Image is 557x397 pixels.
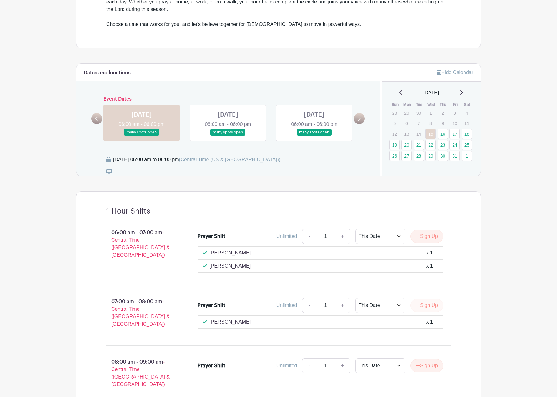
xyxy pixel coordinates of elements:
[462,129,472,139] a: 18
[413,102,425,108] th: Tue
[102,96,354,102] h6: Event Dates
[401,151,412,161] a: 27
[425,140,436,150] a: 22
[389,108,400,118] p: 28
[210,262,251,270] p: [PERSON_NAME]
[96,295,188,330] p: 07:00 am - 08:00 am
[276,233,297,240] div: Unlimited
[425,129,436,139] a: 15
[410,299,443,312] button: Sign Up
[410,230,443,243] button: Sign Up
[426,318,433,326] div: x 1
[276,302,297,309] div: Unlimited
[106,207,150,216] h4: 1 Hour Shifts
[438,108,448,118] p: 2
[449,140,460,150] a: 24
[449,151,460,161] a: 31
[96,356,188,391] p: 08:00 am - 09:00 am
[401,108,412,118] p: 29
[426,249,433,257] div: x 1
[389,151,400,161] a: 26
[401,129,412,139] p: 13
[425,108,436,118] p: 1
[335,298,350,313] a: +
[302,229,316,244] a: -
[414,108,424,118] p: 30
[113,156,280,163] div: [DATE] 06:00 am to 06:00 pm
[449,129,460,139] a: 17
[198,302,225,309] div: Prayer Shift
[414,151,424,161] a: 28
[414,129,424,139] p: 14
[423,89,439,97] span: [DATE]
[179,157,280,162] span: (Central Time (US & [GEOGRAPHIC_DATA]))
[84,70,131,76] h6: Dates and locations
[462,108,472,118] p: 4
[438,151,448,161] a: 30
[335,358,350,373] a: +
[438,118,448,128] p: 9
[210,249,251,257] p: [PERSON_NAME]
[401,102,413,108] th: Mon
[210,318,251,326] p: [PERSON_NAME]
[389,102,401,108] th: Sun
[106,21,451,28] div: Choose a time that works for you, and let’s believe together for [DEMOGRAPHIC_DATA] to move in po...
[198,362,225,369] div: Prayer Shift
[335,229,350,244] a: +
[302,298,316,313] a: -
[426,262,433,270] div: x 1
[425,151,436,161] a: 29
[425,102,437,108] th: Wed
[389,129,400,139] p: 12
[425,118,436,128] p: 8
[437,102,449,108] th: Thu
[449,118,460,128] p: 10
[437,70,473,75] a: Hide Calendar
[462,140,472,150] a: 25
[449,102,461,108] th: Fri
[462,118,472,128] p: 11
[198,233,225,240] div: Prayer Shift
[302,358,316,373] a: -
[276,362,297,369] div: Unlimited
[461,102,474,108] th: Sat
[449,108,460,118] p: 3
[96,226,188,261] p: 06:00 am - 07:00 am
[389,140,400,150] a: 19
[389,118,400,128] p: 5
[414,118,424,128] p: 7
[414,140,424,150] a: 21
[438,129,448,139] a: 16
[401,118,412,128] p: 6
[438,140,448,150] a: 23
[462,151,472,161] a: 1
[401,140,412,150] a: 20
[410,359,443,372] button: Sign Up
